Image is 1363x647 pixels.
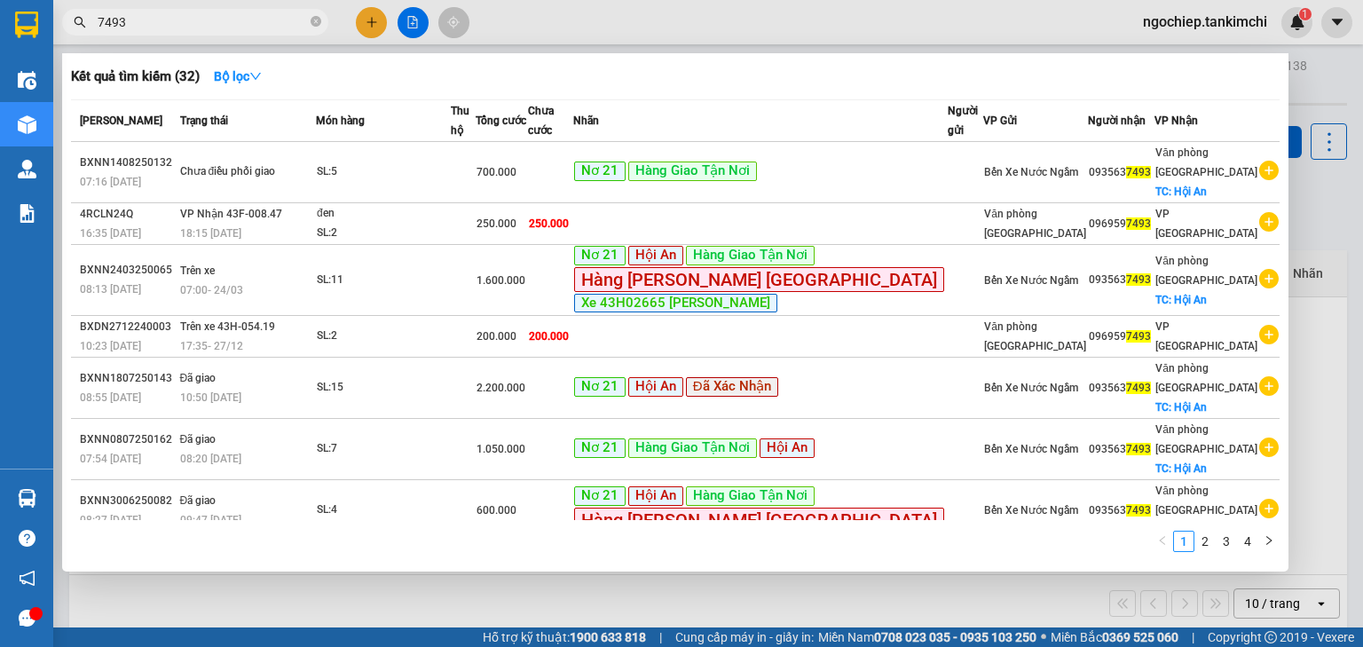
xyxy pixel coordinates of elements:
[317,204,450,224] div: đen
[180,494,217,507] span: Đã giao
[1126,273,1151,286] span: 7493
[180,320,275,333] span: Trên xe 43H-054.19
[574,294,777,313] span: Xe 43H02665 [PERSON_NAME]
[1088,114,1146,127] span: Người nhận
[317,378,450,398] div: SL: 15
[574,508,944,533] span: Hàng [PERSON_NAME] [GEOGRAPHIC_DATA]
[1154,114,1198,127] span: VP Nhận
[1155,485,1257,517] span: Văn phòng [GEOGRAPHIC_DATA]
[311,16,321,27] span: close-circle
[15,12,38,38] img: logo-vxr
[984,320,1086,352] span: Văn phòng [GEOGRAPHIC_DATA]
[80,227,141,240] span: 16:35 [DATE]
[249,70,262,83] span: down
[180,433,217,446] span: Đã giao
[1155,294,1207,306] span: TC: Hội An
[574,438,626,458] span: Nơ 21
[686,246,815,265] span: Hàng Giao Tận Nơi
[1259,325,1279,344] span: plus-circle
[1152,531,1173,552] li: Previous Page
[1089,215,1154,233] div: 096959
[317,224,450,243] div: SL: 2
[477,166,516,178] span: 700.000
[984,443,1078,455] span: Bến Xe Nước Ngầm
[80,391,141,404] span: 08:55 [DATE]
[180,340,243,352] span: 17:35 - 27/12
[948,105,978,137] span: Người gửi
[1155,320,1257,352] span: VP [GEOGRAPHIC_DATA]
[1259,269,1279,288] span: plus-circle
[1174,532,1194,551] a: 1
[477,274,525,287] span: 1.600.000
[477,330,516,343] span: 200.000
[1259,161,1279,180] span: plus-circle
[80,369,175,388] div: BXNN1807250143
[80,340,141,352] span: 10:23 [DATE]
[477,504,516,517] span: 600.000
[1089,379,1154,398] div: 093563
[628,438,757,458] span: Hàng Giao Tận Nơi
[1155,208,1257,240] span: VP [GEOGRAPHIC_DATA]
[477,217,516,230] span: 250.000
[477,382,525,394] span: 2.200.000
[1152,531,1173,552] button: left
[1258,531,1280,552] button: right
[18,204,36,223] img: solution-icon
[983,114,1017,127] span: VP Gửi
[1237,531,1258,552] li: 4
[1238,532,1257,551] a: 4
[1259,438,1279,457] span: plus-circle
[628,162,757,181] span: Hàng Giao Tận Nơi
[1089,163,1154,182] div: 093563
[80,176,141,188] span: 07:16 [DATE]
[1126,382,1151,394] span: 7493
[80,114,162,127] span: [PERSON_NAME]
[80,261,175,280] div: BXNN2403250065
[1264,535,1274,546] span: right
[1155,423,1257,455] span: Văn phòng [GEOGRAPHIC_DATA]
[18,115,36,134] img: warehouse-icon
[628,246,683,265] span: Hội An
[1259,499,1279,518] span: plus-circle
[628,377,683,397] span: Hội An
[1126,166,1151,178] span: 7493
[180,227,241,240] span: 18:15 [DATE]
[80,492,175,510] div: BXNN3006250082
[317,327,450,346] div: SL: 2
[1089,501,1154,520] div: 093563
[1089,271,1154,289] div: 093563
[317,271,450,290] div: SL: 11
[180,284,243,296] span: 07:00 - 24/03
[760,438,815,458] span: Hội An
[477,443,525,455] span: 1.050.000
[74,16,86,28] span: search
[1155,255,1257,287] span: Văn phòng [GEOGRAPHIC_DATA]
[214,69,262,83] strong: Bộ lọc
[573,114,599,127] span: Nhãn
[686,377,778,397] span: Đã Xác Nhận
[98,12,307,32] input: Tìm tên, số ĐT hoặc mã đơn
[1155,362,1257,394] span: Văn phòng [GEOGRAPHIC_DATA]
[1157,535,1168,546] span: left
[1195,532,1215,551] a: 2
[984,208,1086,240] span: Văn phòng [GEOGRAPHIC_DATA]
[19,570,35,587] span: notification
[1155,401,1207,414] span: TC: Hội An
[1089,327,1154,346] div: 096959
[1259,212,1279,232] span: plus-circle
[1126,217,1151,230] span: 7493
[1126,443,1151,455] span: 7493
[18,160,36,178] img: warehouse-icon
[1126,504,1151,517] span: 7493
[200,62,276,91] button: Bộ lọcdown
[18,71,36,90] img: warehouse-icon
[574,267,944,292] span: Hàng [PERSON_NAME] [GEOGRAPHIC_DATA]
[984,504,1078,517] span: Bến Xe Nước Ngầm
[984,274,1078,287] span: Bến Xe Nước Ngầm
[1155,146,1257,178] span: Văn phòng [GEOGRAPHIC_DATA]
[18,489,36,508] img: warehouse-icon
[1194,531,1216,552] li: 2
[180,162,313,182] div: Chưa điều phối giao
[316,114,365,127] span: Món hàng
[574,486,626,506] span: Nơ 21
